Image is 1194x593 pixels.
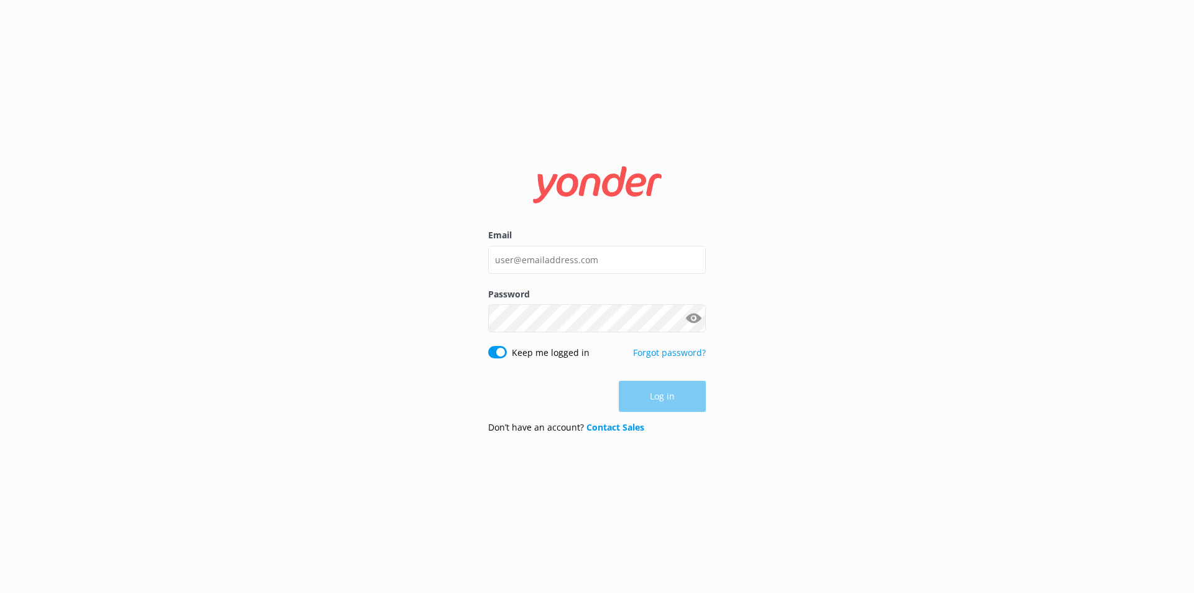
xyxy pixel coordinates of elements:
[488,421,644,434] p: Don’t have an account?
[586,421,644,433] a: Contact Sales
[488,287,706,301] label: Password
[633,347,706,358] a: Forgot password?
[681,306,706,331] button: Show password
[488,228,706,242] label: Email
[488,246,706,274] input: user@emailaddress.com
[512,346,590,360] label: Keep me logged in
